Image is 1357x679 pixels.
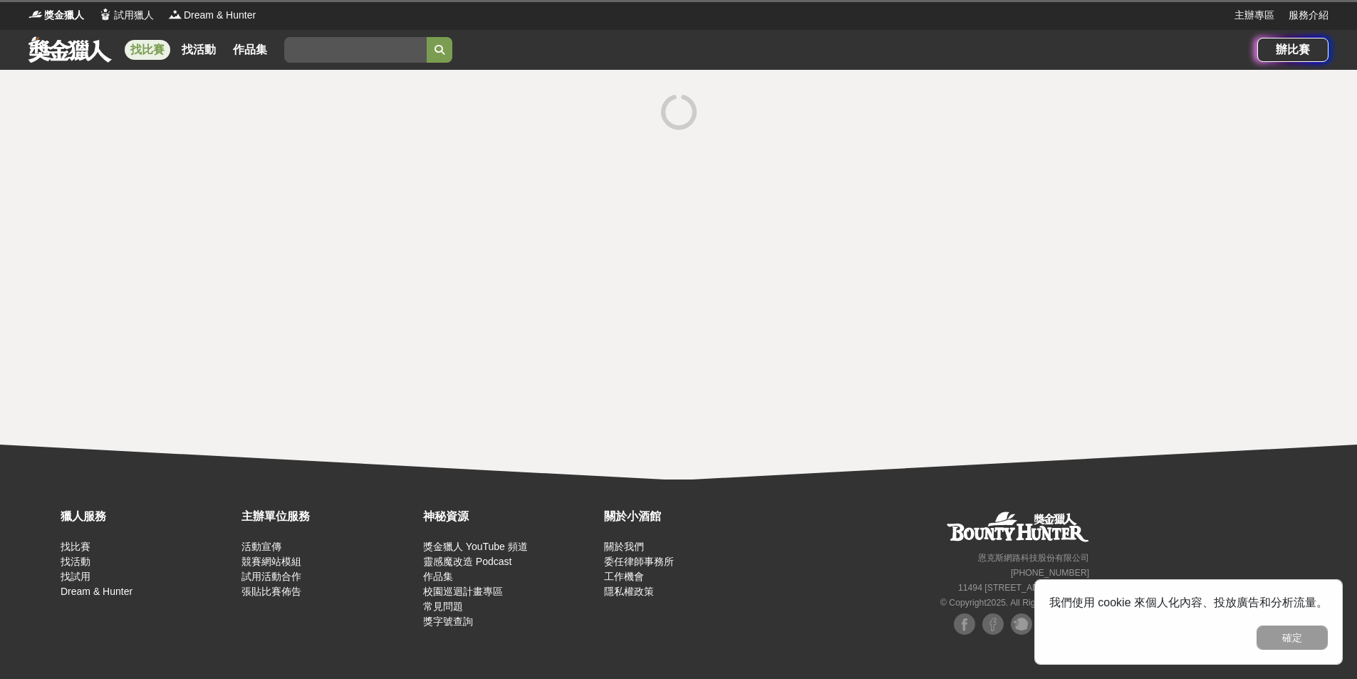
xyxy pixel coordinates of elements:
img: Facebook [982,613,1004,635]
a: 服務介紹 [1289,8,1329,23]
a: 作品集 [423,571,453,582]
a: 活動宣傳 [241,541,281,552]
a: LogoDream & Hunter [168,8,256,23]
a: 常見問題 [423,601,463,612]
a: 獎金獵人 YouTube 頻道 [423,541,528,552]
a: 作品集 [227,40,273,60]
span: Dream & Hunter [184,8,256,23]
img: Plurk [1011,613,1032,635]
a: Logo獎金獵人 [28,8,84,23]
small: [PHONE_NUMBER] [1011,568,1089,578]
a: 靈感魔改造 Podcast [423,556,511,567]
a: 試用活動合作 [241,571,301,582]
a: 找活動 [61,556,90,567]
small: 11494 [STREET_ADDRESS] 3 樓 [958,583,1089,593]
a: Logo試用獵人 [98,8,154,23]
a: 校園巡迴計畫專區 [423,586,503,597]
div: 主辦單位服務 [241,508,415,525]
a: 隱私權政策 [604,586,654,597]
a: 工作機會 [604,571,644,582]
a: 找比賽 [125,40,170,60]
a: 找活動 [176,40,222,60]
div: 神秘資源 [423,508,597,525]
a: 辦比賽 [1257,38,1329,62]
a: 關於我們 [604,541,644,552]
div: 獵人服務 [61,508,234,525]
span: 試用獵人 [114,8,154,23]
img: Logo [28,7,43,21]
button: 確定 [1257,626,1328,650]
a: 委任律師事務所 [604,556,674,567]
img: Logo [98,7,113,21]
span: 獎金獵人 [44,8,84,23]
img: Facebook [954,613,975,635]
a: 獎字號查詢 [423,616,473,627]
small: 恩克斯網路科技股份有限公司 [978,553,1089,563]
span: 我們使用 cookie 來個人化內容、投放廣告和分析流量。 [1049,596,1328,608]
a: Dream & Hunter [61,586,132,597]
div: 關於小酒館 [604,508,778,525]
a: 張貼比賽佈告 [241,586,301,597]
a: 找試用 [61,571,90,582]
small: © Copyright 2025 . All Rights Reserved. [940,598,1089,608]
a: 主辦專區 [1234,8,1274,23]
a: 競賽網站模組 [241,556,301,567]
a: 找比賽 [61,541,90,552]
img: Logo [168,7,182,21]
